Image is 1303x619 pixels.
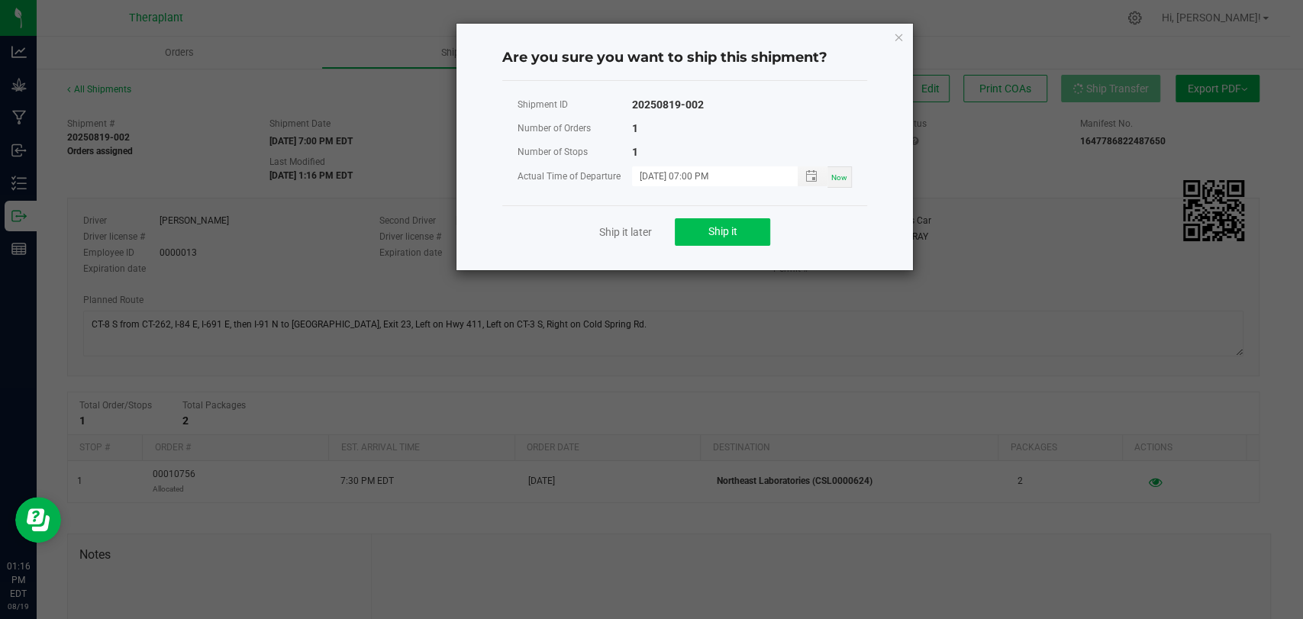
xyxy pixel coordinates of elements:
[599,224,652,240] a: Ship it later
[632,143,638,162] div: 1
[893,27,904,46] button: Close
[632,119,638,138] div: 1
[632,166,782,185] input: MM/dd/yyyy HH:MM a
[632,95,704,114] div: 20250819-002
[518,119,632,138] div: Number of Orders
[502,48,867,68] h4: Are you sure you want to ship this shipment?
[518,143,632,162] div: Number of Stops
[831,173,847,182] span: Now
[675,218,770,246] button: Ship it
[518,95,632,114] div: Shipment ID
[518,167,632,186] div: Actual Time of Departure
[798,166,827,185] span: Toggle popup
[708,225,737,237] span: Ship it
[15,497,61,543] iframe: Resource center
